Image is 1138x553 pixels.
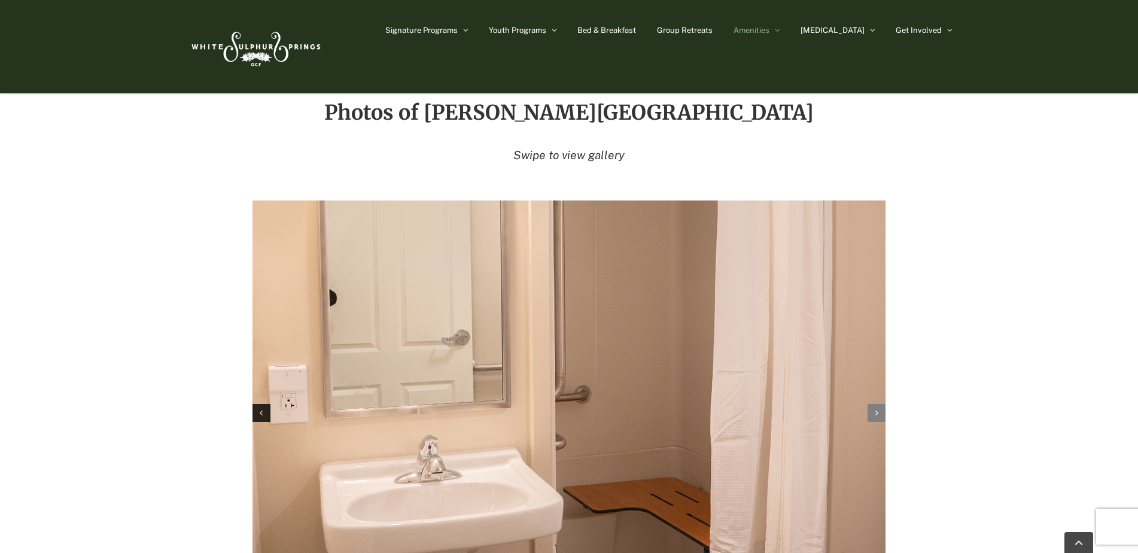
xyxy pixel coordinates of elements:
div: Previous slide [252,404,270,422]
h2: Photos of [PERSON_NAME][GEOGRAPHIC_DATA] [252,102,886,123]
span: [MEDICAL_DATA] [801,26,865,34]
span: Bed & Breakfast [577,26,636,34]
span: Group Retreats [657,26,713,34]
div: Next slide [868,404,886,422]
span: Signature Programs [385,26,458,34]
em: Swipe to view gallery [513,148,625,162]
span: Amenities [734,26,769,34]
span: Get Involved [896,26,942,34]
img: White Sulphur Springs Logo [186,19,324,75]
span: Youth Programs [489,26,546,34]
